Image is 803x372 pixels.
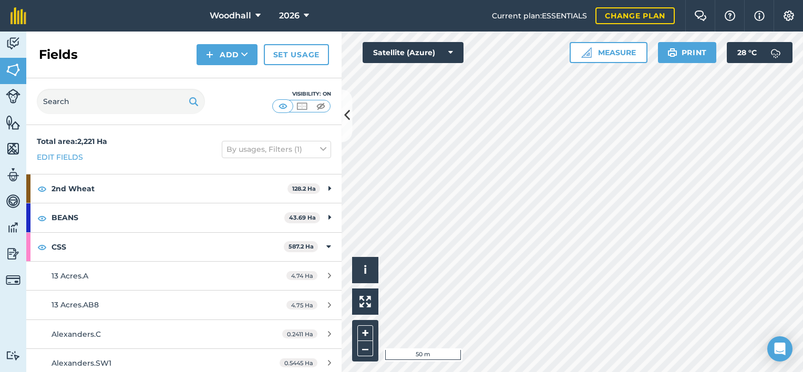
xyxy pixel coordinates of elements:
[52,300,99,309] span: 13 Acres.AB8
[6,89,20,104] img: svg+xml;base64,PD94bWwgdmVyc2lvbj0iMS4wIiBlbmNvZGluZz0idXRmLTgiPz4KPCEtLSBHZW5lcmF0b3I6IEFkb2JlIE...
[6,62,20,78] img: svg+xml;base64,PHN2ZyB4bWxucz0iaHR0cDovL3d3dy53My5vcmcvMjAwMC9zdmciIHdpZHRoPSI1NiIgaGVpZ2h0PSI2MC...
[357,341,373,356] button: –
[26,291,342,319] a: 13 Acres.AB84.75 Ha
[6,141,20,157] img: svg+xml;base64,PHN2ZyB4bWxucz0iaHR0cDovL3d3dy53My5vcmcvMjAwMC9zdmciIHdpZHRoPSI1NiIgaGVpZ2h0PSI2MC...
[667,46,677,59] img: svg+xml;base64,PHN2ZyB4bWxucz0iaHR0cDovL3d3dy53My5vcmcvMjAwMC9zdmciIHdpZHRoPSIxOSIgaGVpZ2h0PSIyNC...
[581,47,592,58] img: Ruler icon
[52,329,101,339] span: Alexanders.C
[26,320,342,348] a: Alexanders.C0.2411 Ha
[6,350,20,360] img: svg+xml;base64,PD94bWwgdmVyc2lvbj0iMS4wIiBlbmNvZGluZz0idXRmLTgiPz4KPCEtLSBHZW5lcmF0b3I6IEFkb2JlIE...
[52,203,284,232] strong: BEANS
[264,44,329,65] a: Set usage
[754,9,765,22] img: svg+xml;base64,PHN2ZyB4bWxucz0iaHR0cDovL3d3dy53My5vcmcvMjAwMC9zdmciIHdpZHRoPSIxNyIgaGVpZ2h0PSIxNy...
[314,101,327,111] img: svg+xml;base64,PHN2ZyB4bWxucz0iaHR0cDovL3d3dy53My5vcmcvMjAwMC9zdmciIHdpZHRoPSI1MCIgaGVpZ2h0PSI0MC...
[52,271,88,281] span: 13 Acres.A
[37,212,47,224] img: svg+xml;base64,PHN2ZyB4bWxucz0iaHR0cDovL3d3dy53My5vcmcvMjAwMC9zdmciIHdpZHRoPSIxOCIgaGVpZ2h0PSIyNC...
[492,10,587,22] span: Current plan : ESSENTIALS
[222,141,331,158] button: By usages, Filters (1)
[279,9,300,22] span: 2026
[272,90,331,98] div: Visibility: On
[289,214,316,221] strong: 43.69 Ha
[6,246,20,262] img: svg+xml;base64,PD94bWwgdmVyc2lvbj0iMS4wIiBlbmNvZGluZz0idXRmLTgiPz4KPCEtLSBHZW5lcmF0b3I6IEFkb2JlIE...
[295,101,308,111] img: svg+xml;base64,PHN2ZyB4bWxucz0iaHR0cDovL3d3dy53My5vcmcvMjAwMC9zdmciIHdpZHRoPSI1MCIgaGVpZ2h0PSI0MC...
[570,42,647,63] button: Measure
[286,301,317,309] span: 4.75 Ha
[783,11,795,21] img: A cog icon
[276,101,290,111] img: svg+xml;base64,PHN2ZyB4bWxucz0iaHR0cDovL3d3dy53My5vcmcvMjAwMC9zdmciIHdpZHRoPSI1MCIgaGVpZ2h0PSI0MC...
[206,48,213,61] img: svg+xml;base64,PHN2ZyB4bWxucz0iaHR0cDovL3d3dy53My5vcmcvMjAwMC9zdmciIHdpZHRoPSIxNCIgaGVpZ2h0PSIyNC...
[765,42,786,63] img: svg+xml;base64,PD94bWwgdmVyc2lvbj0iMS4wIiBlbmNvZGluZz0idXRmLTgiPz4KPCEtLSBHZW5lcmF0b3I6IEFkb2JlIE...
[37,151,83,163] a: Edit fields
[189,95,199,108] img: svg+xml;base64,PHN2ZyB4bWxucz0iaHR0cDovL3d3dy53My5vcmcvMjAwMC9zdmciIHdpZHRoPSIxOSIgaGVpZ2h0PSIyNC...
[292,185,316,192] strong: 128.2 Ha
[26,174,342,203] div: 2nd Wheat128.2 Ha
[280,358,317,367] span: 0.5445 Ha
[52,358,111,368] span: Alexanders.SW1
[39,46,78,63] h2: Fields
[6,220,20,235] img: svg+xml;base64,PD94bWwgdmVyc2lvbj0iMS4wIiBlbmNvZGluZz0idXRmLTgiPz4KPCEtLSBHZW5lcmF0b3I6IEFkb2JlIE...
[6,273,20,287] img: svg+xml;base64,PD94bWwgdmVyc2lvbj0iMS4wIiBlbmNvZGluZz0idXRmLTgiPz4KPCEtLSBHZW5lcmF0b3I6IEFkb2JlIE...
[737,42,757,63] span: 28 ° C
[37,241,47,253] img: svg+xml;base64,PHN2ZyB4bWxucz0iaHR0cDovL3d3dy53My5vcmcvMjAwMC9zdmciIHdpZHRoPSIxOCIgaGVpZ2h0PSIyNC...
[286,271,317,280] span: 4.74 Ha
[6,36,20,51] img: svg+xml;base64,PD94bWwgdmVyc2lvbj0iMS4wIiBlbmNvZGluZz0idXRmLTgiPz4KPCEtLSBHZW5lcmF0b3I6IEFkb2JlIE...
[210,9,251,22] span: Woodhall
[37,89,205,114] input: Search
[727,42,792,63] button: 28 °C
[26,262,342,290] a: 13 Acres.A4.74 Ha
[359,296,371,307] img: Four arrows, one pointing top left, one top right, one bottom right and the last bottom left
[26,233,342,261] div: CSS587.2 Ha
[767,336,792,361] div: Open Intercom Messenger
[37,137,107,146] strong: Total area : 2,221 Ha
[282,329,317,338] span: 0.2411 Ha
[352,257,378,283] button: i
[694,11,707,21] img: Two speech bubbles overlapping with the left bubble in the forefront
[6,115,20,130] img: svg+xml;base64,PHN2ZyB4bWxucz0iaHR0cDovL3d3dy53My5vcmcvMjAwMC9zdmciIHdpZHRoPSI1NiIgaGVpZ2h0PSI2MC...
[6,193,20,209] img: svg+xml;base64,PD94bWwgdmVyc2lvbj0iMS4wIiBlbmNvZGluZz0idXRmLTgiPz4KPCEtLSBHZW5lcmF0b3I6IEFkb2JlIE...
[197,44,258,65] button: Add
[724,11,736,21] img: A question mark icon
[364,263,367,276] span: i
[363,42,464,63] button: Satellite (Azure)
[6,167,20,183] img: svg+xml;base64,PD94bWwgdmVyc2lvbj0iMS4wIiBlbmNvZGluZz0idXRmLTgiPz4KPCEtLSBHZW5lcmF0b3I6IEFkb2JlIE...
[52,233,284,261] strong: CSS
[658,42,717,63] button: Print
[37,182,47,195] img: svg+xml;base64,PHN2ZyB4bWxucz0iaHR0cDovL3d3dy53My5vcmcvMjAwMC9zdmciIHdpZHRoPSIxOCIgaGVpZ2h0PSIyNC...
[289,243,314,250] strong: 587.2 Ha
[595,7,675,24] a: Change plan
[26,203,342,232] div: BEANS43.69 Ha
[52,174,287,203] strong: 2nd Wheat
[357,325,373,341] button: +
[11,7,26,24] img: fieldmargin Logo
